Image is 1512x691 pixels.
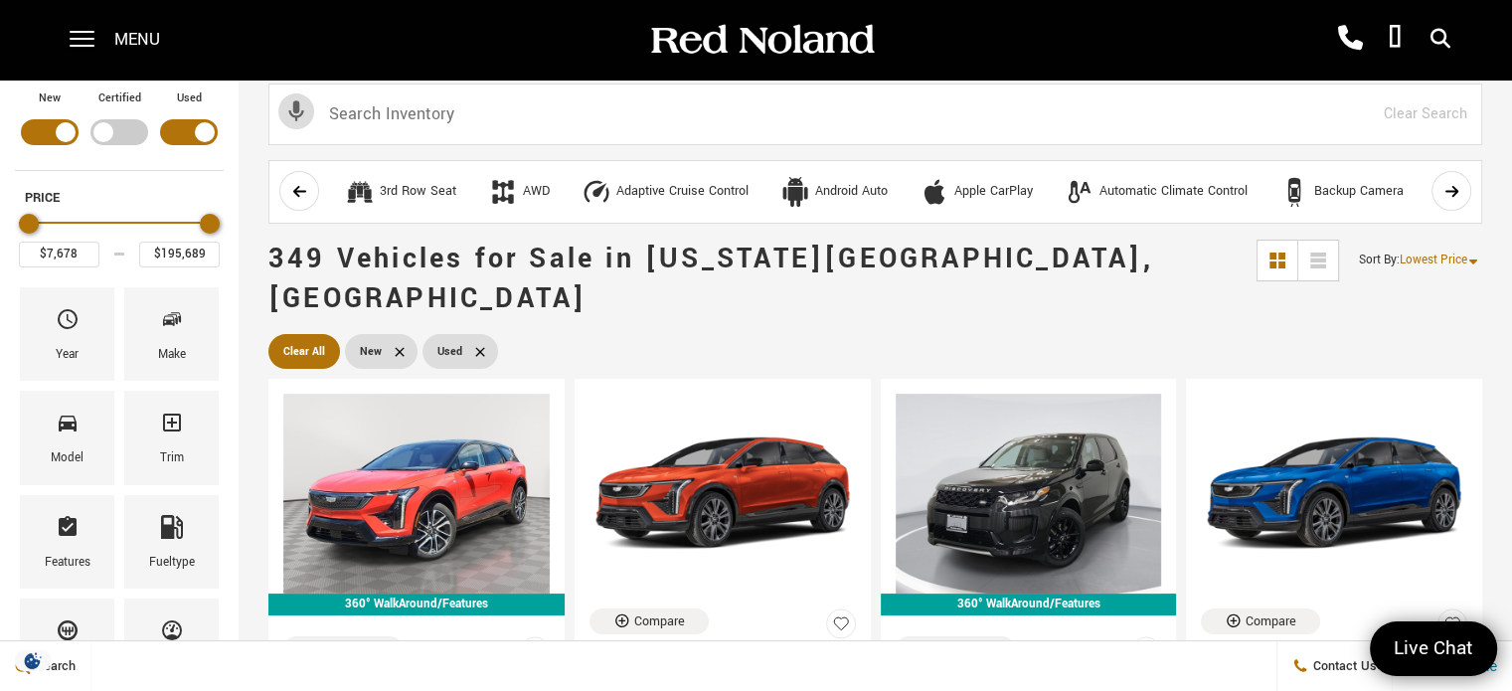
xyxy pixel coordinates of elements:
div: Android Auto [815,183,888,201]
button: scroll left [279,171,319,211]
button: scroll right [1431,171,1471,211]
div: 3rd Row Seat [380,183,456,201]
div: Year [56,344,79,366]
input: Search Inventory [268,84,1482,145]
div: FueltypeFueltype [124,495,219,589]
div: Backup Camera [1314,183,1404,201]
button: Compare Vehicle [283,636,403,662]
div: Adaptive Cruise Control [616,183,749,201]
div: Price [19,207,220,267]
label: Certified [98,88,141,108]
div: Backup Camera [1279,177,1309,207]
button: Automatic Climate ControlAutomatic Climate Control [1054,171,1259,213]
div: AWD [488,177,518,207]
img: 2025 Cadillac OPTIQ Sport [589,394,856,594]
button: Compare Vehicle [896,636,1015,662]
div: Features [45,552,90,574]
span: Lowest Price [1400,252,1467,268]
div: Apple CarPlay [920,177,949,207]
span: Transmission [56,613,80,655]
img: 2025 Land Rover Discovery Sport S [896,394,1162,594]
div: Automatic Climate Control [1065,177,1094,207]
img: Red Noland Auto Group [647,23,876,58]
img: 2025 Cadillac OPTIQ Sport [283,394,550,594]
button: Android AutoAndroid Auto [769,171,899,213]
button: Save Vehicle [826,608,856,647]
div: ModelModel [20,391,114,484]
span: Features [56,510,80,552]
input: Maximum [139,242,220,267]
span: Used [437,339,462,364]
div: Maximum Price [200,214,220,234]
button: Apple CarPlayApple CarPlay [909,171,1044,213]
button: Adaptive Cruise ControlAdaptive Cruise Control [571,171,759,213]
button: Backup CameraBackup Camera [1268,171,1415,213]
div: TrimTrim [124,391,219,484]
span: Clear All [283,339,325,364]
div: 360° WalkAround/Features [881,594,1177,615]
span: Year [56,302,80,344]
button: Compare Vehicle [589,608,709,634]
div: Compare [1246,612,1296,630]
button: Save Vehicle [1131,636,1161,675]
a: Live Chat [1370,621,1497,676]
span: Contact Us [1308,657,1377,675]
label: Used [177,88,202,108]
div: Fueltype [149,552,195,574]
img: Opt-Out Icon [10,650,56,671]
svg: Click to toggle on voice search [278,93,314,129]
div: Minimum Price [19,214,39,234]
button: 3rd Row Seat3rd Row Seat [334,171,467,213]
div: Trim [160,447,184,469]
div: AWD [523,183,550,201]
input: Minimum [19,242,99,267]
span: Model [56,406,80,447]
label: New [39,88,61,108]
div: Automatic Climate Control [1099,183,1248,201]
h5: Price [25,189,214,207]
div: Model [51,447,84,469]
div: Make [158,344,186,366]
button: Compare Vehicle [1201,608,1320,634]
span: New [360,339,382,364]
img: 2025 Cadillac OPTIQ Luxury [1201,394,1467,594]
span: Fueltype [160,510,184,552]
span: Trim [160,406,184,447]
div: Compare [634,612,685,630]
span: Sort By : [1359,252,1400,268]
div: Adaptive Cruise Control [582,177,611,207]
button: Save Vehicle [1437,608,1467,647]
div: 3rd Row Seat [345,177,375,207]
div: MakeMake [124,287,219,381]
span: Mileage [160,613,184,655]
div: Apple CarPlay [954,183,1033,201]
button: Save Vehicle [520,636,550,675]
button: AWDAWD [477,171,561,213]
span: Live Chat [1384,635,1483,662]
div: Android Auto [780,177,810,207]
div: Filter by Vehicle Type [15,88,224,170]
section: Click to Open Cookie Consent Modal [10,650,56,671]
span: Make [160,302,184,344]
div: FeaturesFeatures [20,495,114,589]
span: 349 Vehicles for Sale in [US_STATE][GEOGRAPHIC_DATA], [GEOGRAPHIC_DATA] [268,240,1153,318]
div: YearYear [20,287,114,381]
div: 360° WalkAround/Features [268,594,565,615]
